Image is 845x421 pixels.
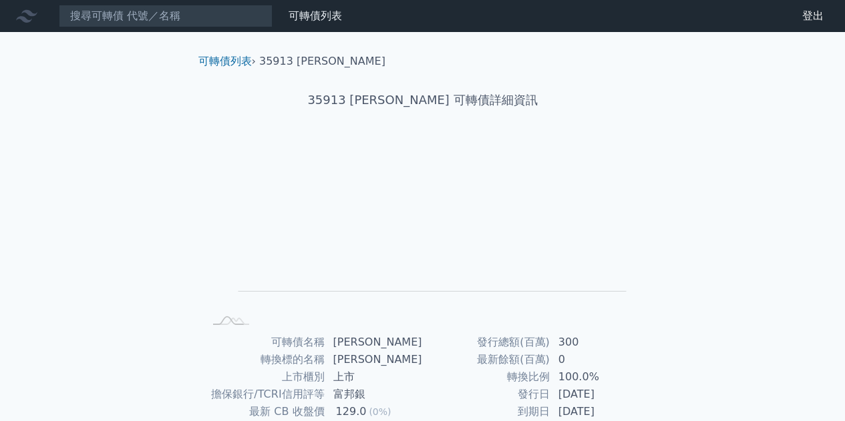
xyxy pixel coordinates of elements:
td: 最新餘額(百萬) [423,351,550,368]
td: 富邦銀 [325,386,423,403]
td: 發行總額(百萬) [423,334,550,351]
td: [DATE] [550,403,642,420]
a: 可轉債列表 [198,55,252,67]
td: 轉換標的名稱 [204,351,325,368]
a: 可轉債列表 [289,9,342,22]
td: 發行日 [423,386,550,403]
td: 可轉債名稱 [204,334,325,351]
td: 到期日 [423,403,550,420]
h1: 35913 [PERSON_NAME] 可轉債詳細資訊 [188,91,658,109]
div: 129.0 [333,404,369,420]
input: 搜尋可轉債 代號／名稱 [59,5,273,27]
td: 0 [550,351,642,368]
td: 上市櫃別 [204,368,325,386]
td: 300 [550,334,642,351]
td: 轉換比例 [423,368,550,386]
g: Chart [226,151,627,311]
span: (0%) [369,406,391,417]
a: 登出 [792,5,834,27]
td: 最新 CB 收盤價 [204,403,325,420]
td: 100.0% [550,368,642,386]
td: 擔保銀行/TCRI信用評等 [204,386,325,403]
li: 35913 [PERSON_NAME] [259,53,385,69]
td: 上市 [325,368,423,386]
td: [PERSON_NAME] [325,334,423,351]
td: [DATE] [550,386,642,403]
td: [PERSON_NAME] [325,351,423,368]
li: › [198,53,256,69]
